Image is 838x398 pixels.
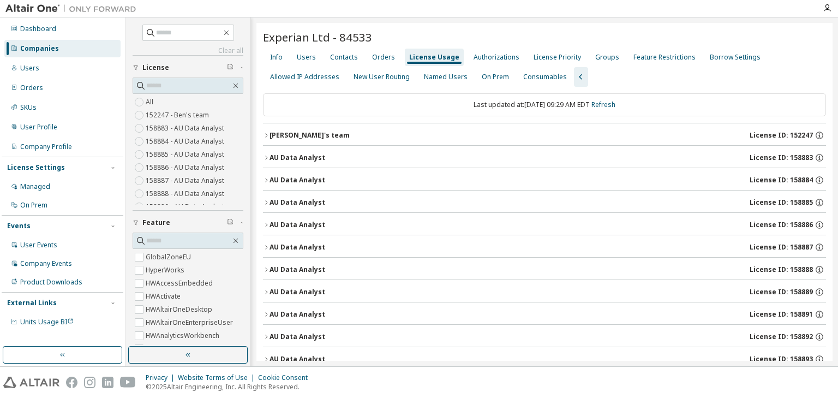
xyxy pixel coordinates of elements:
[270,153,325,162] div: AU Data Analyst
[146,148,226,161] label: 158885 - AU Data Analyst
[750,310,813,319] span: License ID: 158891
[263,213,826,237] button: AU Data AnalystLicense ID: 158886
[750,221,813,229] span: License ID: 158886
[750,198,813,207] span: License ID: 158885
[534,53,581,62] div: License Priority
[20,278,82,287] div: Product Downloads
[146,264,187,277] label: HyperWorks
[263,280,826,304] button: AU Data AnalystLicense ID: 158889
[270,176,325,185] div: AU Data Analyst
[20,103,37,112] div: SKUs
[710,53,761,62] div: Borrow Settings
[133,46,243,55] a: Clear all
[20,317,74,326] span: Units Usage BI
[263,191,826,215] button: AU Data AnalystLicense ID: 158885
[263,325,826,349] button: AU Data AnalystLicense ID: 158892
[7,163,65,172] div: License Settings
[20,44,59,53] div: Companies
[146,122,226,135] label: 158883 - AU Data Analyst
[120,377,136,388] img: youtube.svg
[750,176,813,185] span: License ID: 158884
[146,316,235,329] label: HWAltairOneEnterpriseUser
[5,3,142,14] img: Altair One
[482,73,509,81] div: On Prem
[146,277,215,290] label: HWAccessEmbedded
[270,332,325,341] div: AU Data Analyst
[591,100,615,109] a: Refresh
[146,342,189,355] label: HWCompose
[3,377,59,388] img: altair_logo.svg
[142,218,170,227] span: Feature
[270,310,325,319] div: AU Data Analyst
[270,355,325,364] div: AU Data Analyst
[297,53,316,62] div: Users
[20,182,50,191] div: Managed
[20,123,57,132] div: User Profile
[270,198,325,207] div: AU Data Analyst
[750,243,813,252] span: License ID: 158887
[7,299,57,307] div: External Links
[66,377,77,388] img: facebook.svg
[146,174,226,187] label: 158887 - AU Data Analyst
[409,53,459,62] div: License Usage
[146,251,193,264] label: GlobalZoneEU
[270,243,325,252] div: AU Data Analyst
[227,63,234,72] span: Clear filter
[633,53,696,62] div: Feature Restrictions
[146,373,178,382] div: Privacy
[102,377,113,388] img: linkedin.svg
[142,63,169,72] span: License
[750,153,813,162] span: License ID: 158883
[146,161,226,174] label: 158886 - AU Data Analyst
[263,302,826,326] button: AU Data AnalystLicense ID: 158891
[270,131,350,140] div: [PERSON_NAME]'s team
[146,382,314,391] p: © 2025 Altair Engineering, Inc. All Rights Reserved.
[258,373,314,382] div: Cookie Consent
[146,187,226,200] label: 158888 - AU Data Analyst
[146,303,214,316] label: HWAltairOneDesktop
[354,73,410,81] div: New User Routing
[20,84,43,92] div: Orders
[146,109,211,122] label: 152247 - Ben's team
[133,56,243,80] button: License
[750,131,813,140] span: License ID: 152247
[20,259,72,268] div: Company Events
[372,53,395,62] div: Orders
[270,265,325,274] div: AU Data Analyst
[270,221,325,229] div: AU Data Analyst
[263,347,826,371] button: AU Data AnalystLicense ID: 158893
[424,73,468,81] div: Named Users
[146,200,226,213] label: 158889 - AU Data Analyst
[263,258,826,282] button: AU Data AnalystLicense ID: 158888
[750,265,813,274] span: License ID: 158888
[750,332,813,341] span: License ID: 158892
[263,146,826,170] button: AU Data AnalystLicense ID: 158883
[146,290,183,303] label: HWActivate
[750,288,813,296] span: License ID: 158889
[20,64,39,73] div: Users
[270,288,325,296] div: AU Data Analyst
[146,135,226,148] label: 158884 - AU Data Analyst
[133,211,243,235] button: Feature
[146,96,155,109] label: All
[263,93,826,116] div: Last updated at: [DATE] 09:29 AM EDT
[20,25,56,33] div: Dashboard
[330,53,358,62] div: Contacts
[20,201,47,210] div: On Prem
[7,222,31,230] div: Events
[84,377,95,388] img: instagram.svg
[263,29,372,45] span: Experian Ltd - 84533
[270,73,339,81] div: Allowed IP Addresses
[263,168,826,192] button: AU Data AnalystLicense ID: 158884
[20,241,57,250] div: User Events
[270,53,283,62] div: Info
[263,235,826,259] button: AU Data AnalystLicense ID: 158887
[263,123,826,147] button: [PERSON_NAME]'s teamLicense ID: 152247
[178,373,258,382] div: Website Terms of Use
[474,53,519,62] div: Authorizations
[20,142,72,151] div: Company Profile
[595,53,619,62] div: Groups
[750,355,813,364] span: License ID: 158893
[523,73,567,81] div: Consumables
[227,218,234,227] span: Clear filter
